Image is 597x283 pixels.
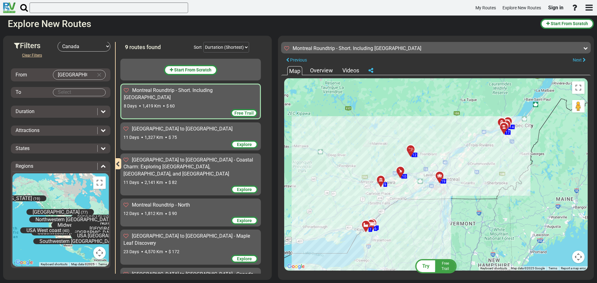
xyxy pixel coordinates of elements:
button: Map camera controls [572,251,585,263]
button: Clear Filters [17,52,47,59]
span: Explore New Routes [502,5,541,10]
button: Toggle fullscreen view [93,176,106,189]
span: Attractions [16,127,39,133]
span: Regions [16,163,33,169]
span: Map data ©2025 Google [511,267,545,270]
span: [GEOGRAPHIC_DATA] [33,209,80,215]
span: (40) [62,229,69,233]
div: Attractions [12,127,109,134]
button: Try FreeTrail [414,259,459,274]
span: Map data ©2025 [71,262,95,266]
div: Videos [341,66,361,75]
span: States [16,145,30,151]
span: 11 Days [123,180,139,185]
span: 9 [125,44,128,50]
span: 1,327 Km [145,135,163,140]
span: [US_STATE] [7,195,32,201]
span: [GEOGRAPHIC_DATA] to [GEOGRAPHIC_DATA] - Maple Leaf Discovery [123,233,250,246]
span: Free Trail [234,111,254,116]
span: 1,812 Km [145,211,163,216]
button: Drag Pegman onto the map to open Street View [572,100,585,112]
span: Explore [237,142,252,147]
button: Next [568,56,591,64]
div: [GEOGRAPHIC_DATA] to [GEOGRAPHIC_DATA] - Coastal Charm: Exploring [GEOGRAPHIC_DATA], [GEOGRAPHIC_... [120,153,261,196]
span: 10 [402,174,406,179]
span: Explore [237,218,252,223]
span: (19) [33,197,40,201]
span: 7 [369,227,372,232]
button: Clear Input [95,70,104,80]
div: Regions [12,163,109,170]
span: 6 [375,226,377,231]
span: Try [422,263,429,269]
span: 12 Days [123,211,139,216]
span: (77) [81,210,88,215]
span: $ 82 [169,180,177,185]
span: Duration [16,108,35,114]
a: Open this area in Google Maps (opens a new window) [286,262,306,271]
button: Map camera controls [93,247,106,259]
span: USA West coast [26,227,61,233]
span: USA [GEOGRAPHIC_DATA] [77,233,135,239]
span: [GEOGRAPHIC_DATA] to [GEOGRAPHIC_DATA] [132,126,233,132]
a: Report a map error [561,267,586,270]
span: Start From Scratch [551,21,588,26]
sapn: Montreal Roundtrip - Short. Including [GEOGRAPHIC_DATA] [293,45,421,51]
div: [GEOGRAPHIC_DATA] to [GEOGRAPHIC_DATA] - Maple Leaf Discovery 23 Days 4,570 Km $ 172 Explore [120,230,261,265]
span: Next [573,57,582,62]
span: Northwestern [GEOGRAPHIC_DATA] [35,217,113,222]
button: Start From Scratch [540,19,594,29]
div: Montreal Roundtrip - Short. Including [GEOGRAPHIC_DATA] 8 Days 1,419 Km $ 60 Free Trail [120,84,261,119]
span: $ 172 [169,249,179,254]
span: To [16,89,21,95]
div: Duration [12,108,109,115]
input: Select [53,89,105,96]
img: Google [14,258,35,267]
a: Sign in [545,1,566,14]
button: Previous [281,56,312,64]
span: 19 [441,179,446,184]
span: 11 Days [123,135,139,140]
span: 8 Days [124,103,137,108]
h2: Explore New Routes [8,19,536,29]
img: Google [286,262,306,271]
img: RvPlanetLogo.png [3,2,16,13]
span: 5 [376,226,378,230]
span: Sign in [548,5,563,11]
span: Free Trail [442,261,449,271]
span: 14 [510,125,514,129]
div: States [12,145,109,152]
span: Montreal Roundtrip - Short. Including [GEOGRAPHIC_DATA] [124,87,213,100]
span: [GEOGRAPHIC_DATA] to [GEOGRAPHIC_DATA] - Coastal Charm: Exploring [GEOGRAPHIC_DATA], [GEOGRAPHIC_... [123,157,253,177]
span: Montreal Roundtrip - North [132,202,190,208]
div: Sort [194,44,202,50]
h3: Filters [14,42,58,50]
span: routes found [129,44,161,50]
span: $ 75 [169,135,177,140]
span: My Routes [475,5,496,10]
div: [GEOGRAPHIC_DATA] to [GEOGRAPHIC_DATA] 11 Days 1,327 Km $ 75 Explore [120,122,261,150]
div: Free Trail [231,109,257,117]
span: Explore [237,256,252,261]
div: Montreal Roundtrip - North 12 Days 1,812 Km $ 90 Explore [120,199,261,226]
div: Overview [308,66,335,75]
span: $ 60 [166,103,175,108]
a: Terms (opens in new tab) [548,267,557,270]
button: Toggle fullscreen view [572,81,585,94]
span: 23 Days [123,249,139,254]
span: $ 90 [169,211,177,216]
div: Explore [231,255,258,263]
span: 12 [412,153,417,157]
span: Explore [237,187,252,192]
a: Terms (opens in new tab) [98,262,107,266]
div: Explore [231,185,258,194]
span: 17 [506,130,510,135]
span: 2,141 Km [145,180,163,185]
span: Start From Scratch [174,67,211,72]
a: Open this area in Google Maps (opens a new window) [14,258,35,267]
div: Map [287,66,302,75]
input: Select [53,70,93,80]
a: My Routes [473,2,499,14]
a: Explore New Routes [500,2,544,14]
button: Keyboard shortcuts [480,266,507,271]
